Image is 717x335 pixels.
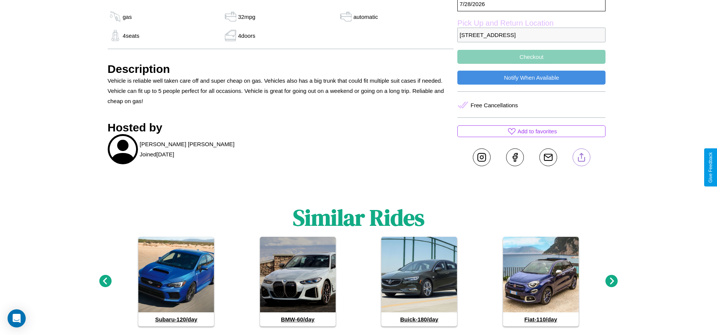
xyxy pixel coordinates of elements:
p: Joined [DATE] [140,149,174,159]
img: gas [108,11,123,22]
div: Give Feedback [708,152,713,183]
p: 4 doors [238,31,256,41]
a: BMW-60/day [260,237,336,326]
p: [PERSON_NAME] [PERSON_NAME] [140,139,235,149]
img: gas [223,30,238,41]
img: gas [338,11,353,22]
img: gas [108,30,123,41]
img: gas [223,11,238,22]
label: Pick Up and Return Location [457,19,606,28]
h4: BMW - 60 /day [260,312,336,326]
a: Subaru-120/day [138,237,214,326]
p: 32 mpg [238,12,256,22]
button: Checkout [457,50,606,64]
p: automatic [353,12,378,22]
a: Fiat-110/day [503,237,579,326]
h1: Similar Rides [293,202,424,233]
p: Add to favorites [517,126,557,136]
p: gas [123,12,132,22]
h3: Hosted by [108,121,454,134]
p: 4 seats [123,31,139,41]
button: Notify When Available [457,71,606,85]
h4: Subaru - 120 /day [138,312,214,326]
h4: Buick - 180 /day [381,312,457,326]
p: Vehicle is reliable well taken care off and super cheap on gas. Vehicles also has a big trunk tha... [108,76,454,106]
p: Free Cancellations [471,100,518,110]
a: Buick-180/day [381,237,457,326]
h4: Fiat - 110 /day [503,312,579,326]
div: Open Intercom Messenger [8,309,26,327]
h3: Description [108,63,454,76]
p: [STREET_ADDRESS] [457,28,606,42]
button: Add to favorites [457,125,606,137]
